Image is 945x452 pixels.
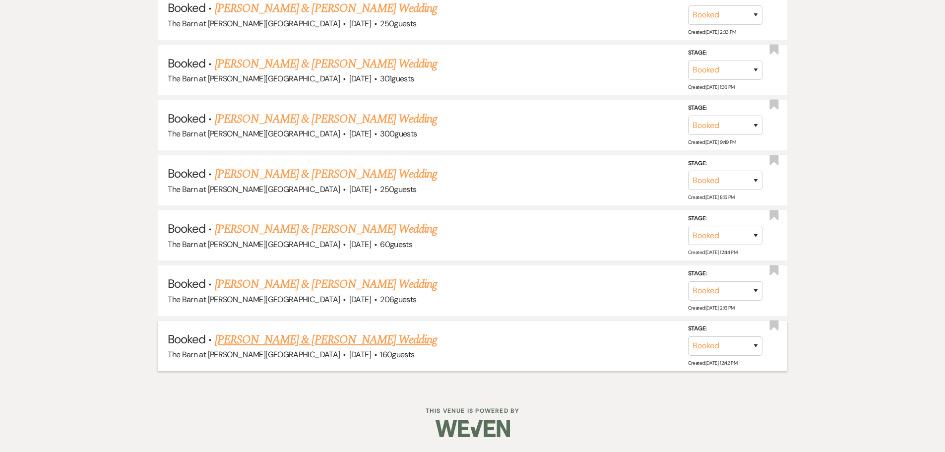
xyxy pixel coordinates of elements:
span: Created: [DATE] 9:49 PM [688,139,736,145]
a: [PERSON_NAME] & [PERSON_NAME] Wedding [215,165,437,183]
span: [DATE] [349,239,371,250]
span: [DATE] [349,129,371,139]
span: [DATE] [349,73,371,84]
span: Created: [DATE] 1:36 PM [688,84,735,90]
label: Stage: [688,213,762,224]
span: 300 guests [380,129,417,139]
span: [DATE] [349,349,371,360]
span: The Barn at [PERSON_NAME][GEOGRAPHIC_DATA] [168,239,340,250]
span: [DATE] [349,294,371,305]
span: The Barn at [PERSON_NAME][GEOGRAPHIC_DATA] [168,18,340,29]
span: The Barn at [PERSON_NAME][GEOGRAPHIC_DATA] [168,349,340,360]
span: Created: [DATE] 8:15 PM [688,194,735,200]
span: 301 guests [380,73,414,84]
a: [PERSON_NAME] & [PERSON_NAME] Wedding [215,110,437,128]
span: Booked [168,111,205,126]
a: [PERSON_NAME] & [PERSON_NAME] Wedding [215,275,437,293]
span: 250 guests [380,184,416,194]
label: Stage: [688,158,762,169]
span: The Barn at [PERSON_NAME][GEOGRAPHIC_DATA] [168,73,340,84]
span: 206 guests [380,294,416,305]
span: Created: [DATE] 12:44 PM [688,249,737,256]
a: [PERSON_NAME] & [PERSON_NAME] Wedding [215,220,437,238]
span: The Barn at [PERSON_NAME][GEOGRAPHIC_DATA] [168,184,340,194]
label: Stage: [688,268,762,279]
span: Created: [DATE] 12:42 PM [688,360,737,366]
label: Stage: [688,323,762,334]
span: 250 guests [380,18,416,29]
span: Booked [168,166,205,181]
a: [PERSON_NAME] & [PERSON_NAME] Wedding [215,55,437,73]
span: Booked [168,221,205,236]
span: Booked [168,56,205,71]
span: 60 guests [380,239,412,250]
span: The Barn at [PERSON_NAME][GEOGRAPHIC_DATA] [168,129,340,139]
label: Stage: [688,103,762,114]
span: Created: [DATE] 2:16 PM [688,304,735,311]
span: [DATE] [349,18,371,29]
span: Created: [DATE] 2:33 PM [688,29,736,35]
span: The Barn at [PERSON_NAME][GEOGRAPHIC_DATA] [168,294,340,305]
a: [PERSON_NAME] & [PERSON_NAME] Wedding [215,331,437,349]
label: Stage: [688,48,762,59]
span: Booked [168,331,205,347]
span: [DATE] [349,184,371,194]
span: Booked [168,276,205,291]
span: 160 guests [380,349,414,360]
img: Weven Logo [436,411,510,446]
